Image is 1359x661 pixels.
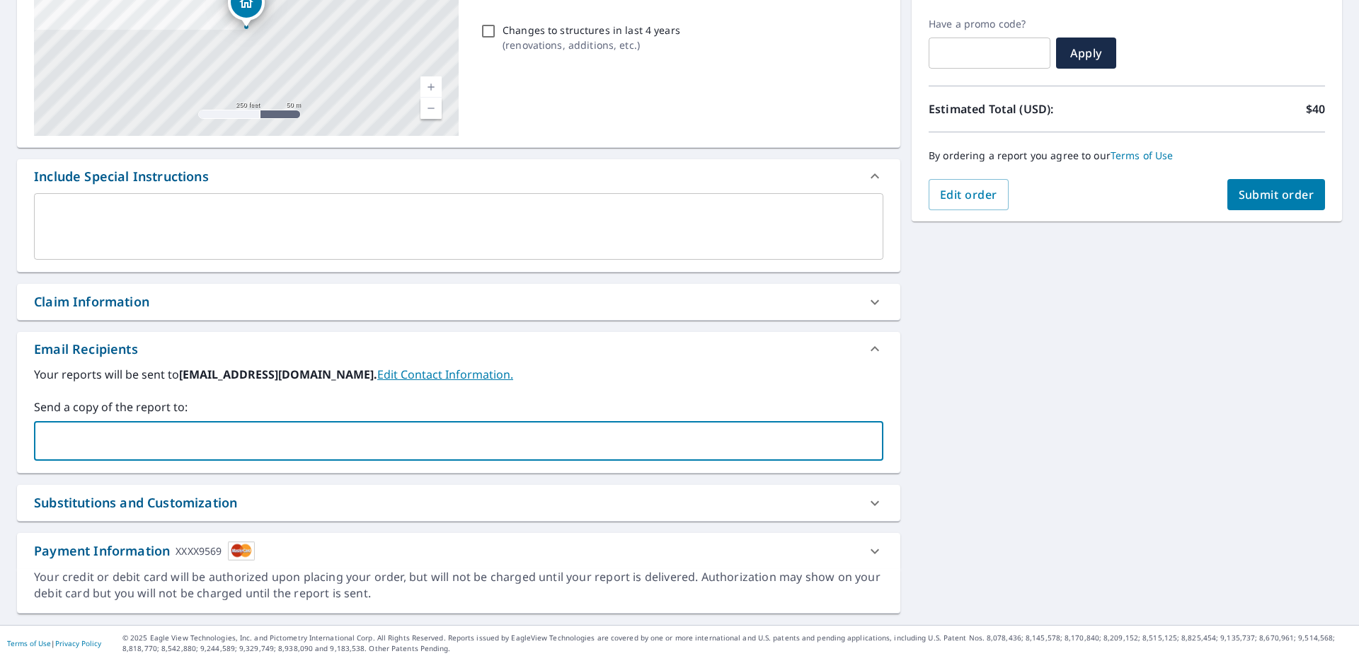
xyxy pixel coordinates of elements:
[34,340,138,359] div: Email Recipients
[34,493,237,512] div: Substitutions and Customization
[122,633,1352,654] p: © 2025 Eagle View Technologies, Inc. and Pictometry International Corp. All Rights Reserved. Repo...
[1239,187,1314,202] span: Submit order
[929,18,1050,30] label: Have a promo code?
[34,292,149,311] div: Claim Information
[420,98,442,119] a: Current Level 17, Zoom Out
[1067,45,1105,61] span: Apply
[17,332,900,366] div: Email Recipients
[420,76,442,98] a: Current Level 17, Zoom In
[940,187,997,202] span: Edit order
[1227,179,1326,210] button: Submit order
[1111,149,1174,162] a: Terms of Use
[377,367,513,382] a: EditContactInfo
[7,639,101,648] p: |
[1056,38,1116,69] button: Apply
[1306,100,1325,117] p: $40
[503,23,680,38] p: Changes to structures in last 4 years
[34,366,883,383] label: Your reports will be sent to
[17,284,900,320] div: Claim Information
[55,638,101,648] a: Privacy Policy
[34,541,255,561] div: Payment Information
[17,159,900,193] div: Include Special Instructions
[17,533,900,569] div: Payment InformationXXXX9569cardImage
[929,179,1009,210] button: Edit order
[929,149,1325,162] p: By ordering a report you agree to our
[34,167,209,186] div: Include Special Instructions
[179,367,377,382] b: [EMAIL_ADDRESS][DOMAIN_NAME].
[7,638,51,648] a: Terms of Use
[17,485,900,521] div: Substitutions and Customization
[176,541,222,561] div: XXXX9569
[34,398,883,415] label: Send a copy of the report to:
[503,38,680,52] p: ( renovations, additions, etc. )
[929,100,1127,117] p: Estimated Total (USD):
[34,569,883,602] div: Your credit or debit card will be authorized upon placing your order, but will not be charged unt...
[228,541,255,561] img: cardImage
